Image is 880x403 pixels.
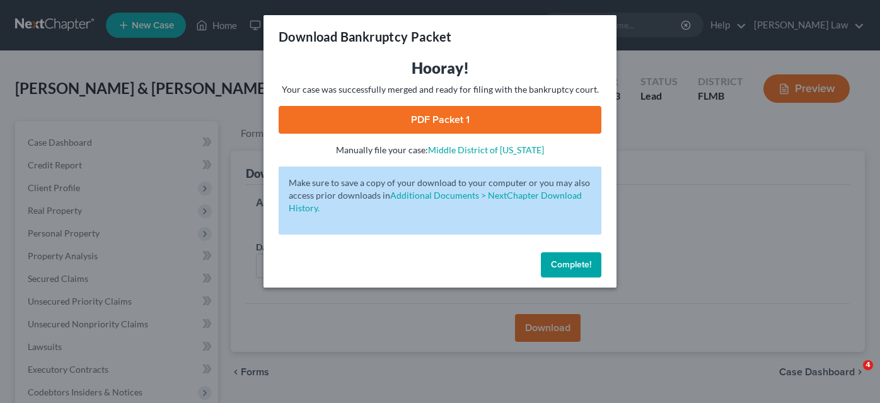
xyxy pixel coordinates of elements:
[541,252,601,277] button: Complete!
[279,106,601,134] a: PDF Packet 1
[279,58,601,78] h3: Hooray!
[428,144,544,155] a: Middle District of [US_STATE]
[551,259,591,270] span: Complete!
[289,177,591,214] p: Make sure to save a copy of your download to your computer or you may also access prior downloads in
[279,144,601,156] p: Manually file your case:
[289,190,582,213] a: Additional Documents > NextChapter Download History.
[863,360,873,370] span: 4
[837,360,867,390] iframe: Intercom live chat
[279,28,451,45] h3: Download Bankruptcy Packet
[279,83,601,96] p: Your case was successfully merged and ready for filing with the bankruptcy court.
